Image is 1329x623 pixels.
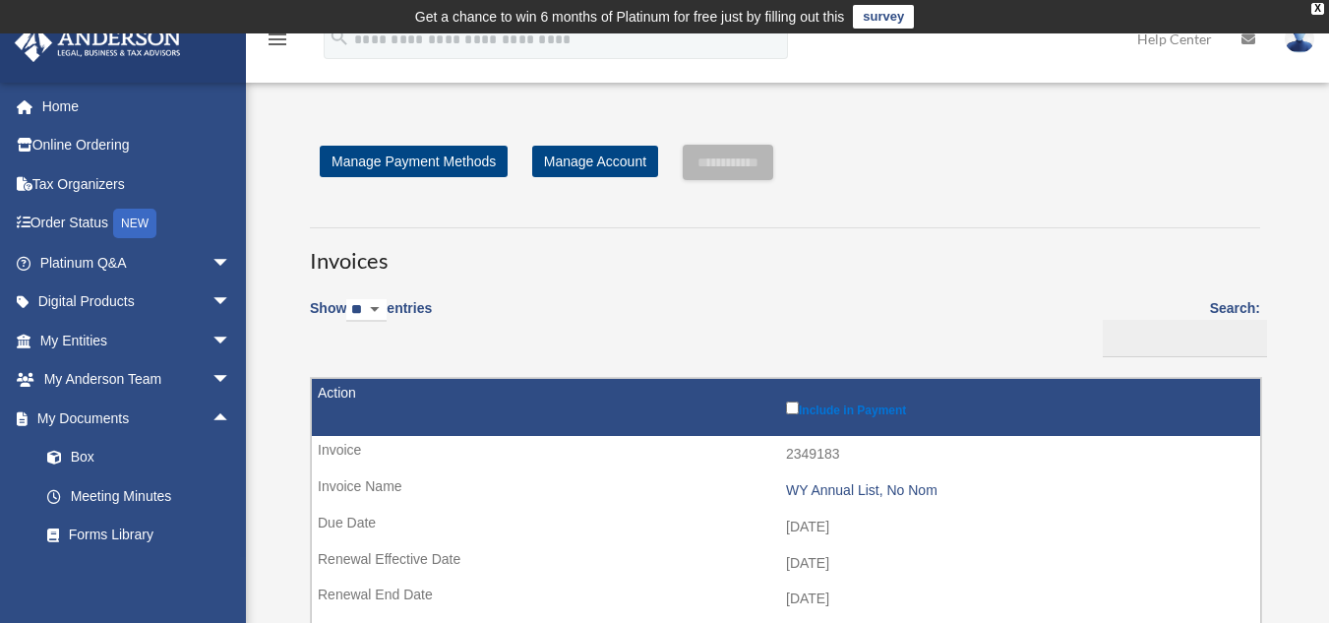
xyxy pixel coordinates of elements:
td: 2349183 [312,436,1260,473]
a: survey [853,5,914,29]
a: Notarize [28,554,261,593]
a: Box [28,438,261,477]
span: arrow_drop_up [211,399,251,439]
select: Showentries [346,299,387,322]
span: arrow_drop_down [211,243,251,283]
a: Online Ordering [14,126,261,165]
img: User Pic [1285,25,1314,53]
i: search [329,27,350,48]
td: [DATE] [312,581,1260,618]
img: Anderson Advisors Platinum Portal [9,24,187,62]
a: Manage Payment Methods [320,146,508,177]
a: Meeting Minutes [28,476,261,516]
i: menu [266,28,289,51]
input: Search: [1103,320,1267,357]
div: WY Annual List, No Nom [786,482,1250,499]
div: NEW [113,209,156,238]
td: [DATE] [312,509,1260,546]
a: Tax Organizers [14,164,261,204]
a: Order StatusNEW [14,204,261,244]
a: menu [266,34,289,51]
td: [DATE] [312,545,1260,583]
a: My Documentsarrow_drop_up [14,399,261,438]
span: arrow_drop_down [211,360,251,401]
label: Show entries [310,296,432,342]
span: arrow_drop_down [211,282,251,323]
div: close [1311,3,1324,15]
a: Home [14,87,261,126]
label: Search: [1096,296,1260,357]
a: My Entitiesarrow_drop_down [14,321,261,360]
input: Include in Payment [786,402,799,414]
a: Manage Account [532,146,658,177]
a: Digital Productsarrow_drop_down [14,282,261,322]
a: My Anderson Teamarrow_drop_down [14,360,261,400]
a: Platinum Q&Aarrow_drop_down [14,243,261,282]
div: Get a chance to win 6 months of Platinum for free just by filling out this [415,5,845,29]
h3: Invoices [310,227,1260,277]
label: Include in Payment [786,398,1250,417]
span: arrow_drop_down [211,321,251,361]
a: Forms Library [28,516,261,555]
